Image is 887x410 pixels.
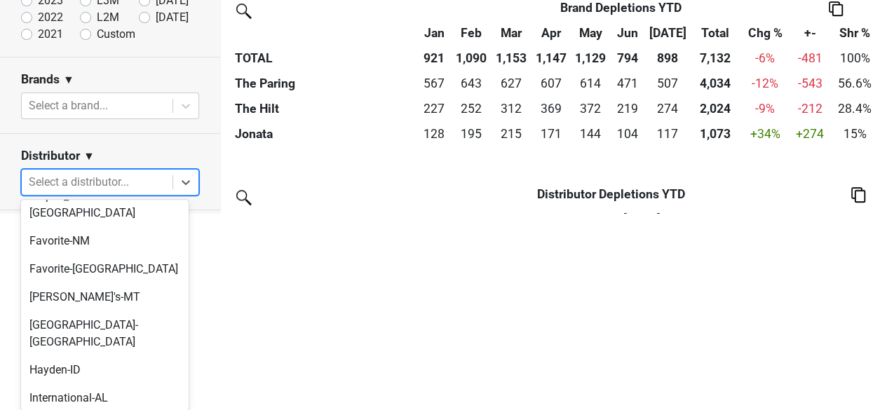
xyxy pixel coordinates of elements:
[798,51,822,65] span: -481
[534,125,567,143] div: 171
[451,121,491,146] td: 195.33
[21,149,80,163] h3: Distributor
[494,125,527,143] div: 215
[550,207,588,232] th: May: activate to sort column ascending
[531,20,571,46] th: Apr: activate to sort column ascending
[454,74,487,93] div: 643
[829,71,881,96] td: 56.6%
[611,121,644,146] td: 104.168
[614,74,642,93] div: 471
[231,121,417,146] th: Jonata
[691,20,739,46] th: Total: activate to sort column ascending
[231,20,417,46] th: &nbsp;: activate to sort column ascending
[571,46,611,71] th: 1,129
[21,255,189,283] div: Favorite-[GEOGRAPHIC_DATA]
[611,71,644,96] td: 470.935
[97,26,135,43] label: Custom
[451,20,491,46] th: Feb: activate to sort column ascending
[750,207,785,232] th: +-: activate to sort column ascending
[648,100,688,118] div: 274
[531,71,571,96] td: 607.013
[694,100,736,118] div: 2,024
[611,46,644,71] th: 794
[454,100,487,118] div: 252
[417,96,451,121] td: 226.555
[407,207,438,232] th: Jan: activate to sort column ascending
[691,46,739,71] th: 7,132
[611,20,644,46] th: Jun: activate to sort column ascending
[38,9,63,26] label: 2022
[83,148,95,165] span: ▼
[21,283,189,311] div: [PERSON_NAME]'s-MT
[571,71,611,96] td: 613.866
[491,46,531,71] th: 1,153
[614,125,642,143] div: 104
[97,9,119,26] label: L2M
[494,74,527,93] div: 627
[21,227,189,255] div: Favorite-NM
[644,46,691,71] th: 898
[829,1,843,16] img: Copy to clipboard
[156,9,189,26] label: [DATE]
[740,20,791,46] th: Chg %: activate to sort column ascending
[620,207,664,232] th: Jul: activate to sort column ascending
[438,182,785,207] th: Distributor Depletions YTD
[451,71,491,96] td: 642.621
[438,207,476,232] th: Feb: activate to sort column ascending
[574,125,607,143] div: 144
[794,125,826,143] div: +274
[451,96,491,121] td: 251.908
[644,71,691,96] td: 506.687
[755,51,775,65] span: -6%
[691,121,739,146] th: 1073.178
[694,74,736,93] div: 4,034
[531,121,571,146] td: 170.656
[417,121,451,146] td: 128.093
[231,71,417,96] th: The Paring
[451,46,491,71] th: 1,090
[231,207,407,232] th: &nbsp;: activate to sort column ascending
[231,185,254,207] img: filter
[588,207,620,232] th: Jun: activate to sort column ascending
[740,71,791,96] td: -12 %
[701,207,750,232] th: Chg %: activate to sort column ascending
[574,74,607,93] div: 614
[611,96,644,121] td: 219.173
[691,71,739,96] th: 4034.231
[829,96,881,121] td: 28.4%
[691,96,739,121] th: 2024.467
[63,71,74,88] span: ▼
[231,46,417,71] th: TOTAL
[454,125,487,143] div: 195
[491,96,531,121] td: 311.674
[571,20,611,46] th: May: activate to sort column ascending
[417,46,451,71] th: 921
[534,74,567,93] div: 607
[417,71,451,96] td: 566.512
[648,74,688,93] div: 507
[829,46,881,71] td: 100%
[614,100,642,118] div: 219
[21,311,189,356] div: [GEOGRAPHIC_DATA]-[GEOGRAPHIC_DATA]
[784,207,825,232] th: Shr %: activate to sort column ascending
[531,46,571,71] th: 1,147
[571,121,611,146] td: 143.583
[417,20,451,46] th: Jan: activate to sort column ascending
[421,125,448,143] div: 128
[475,207,513,232] th: Mar: activate to sort column ascending
[740,121,791,146] td: +34 %
[21,72,60,87] h3: Brands
[648,125,688,143] div: 117
[644,96,691,121] td: 274.258
[38,26,63,43] label: 2021
[851,187,865,202] img: Copy to clipboard
[513,207,551,232] th: Apr: activate to sort column ascending
[421,100,448,118] div: 227
[663,207,701,232] th: Total: activate to sort column ascending
[644,121,691,146] td: 116.75
[21,182,189,227] div: Empire_North-[GEOGRAPHIC_DATA]
[644,20,691,46] th: Jul: activate to sort column ascending
[531,96,571,121] td: 368.941
[494,100,527,118] div: 312
[794,74,826,93] div: -543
